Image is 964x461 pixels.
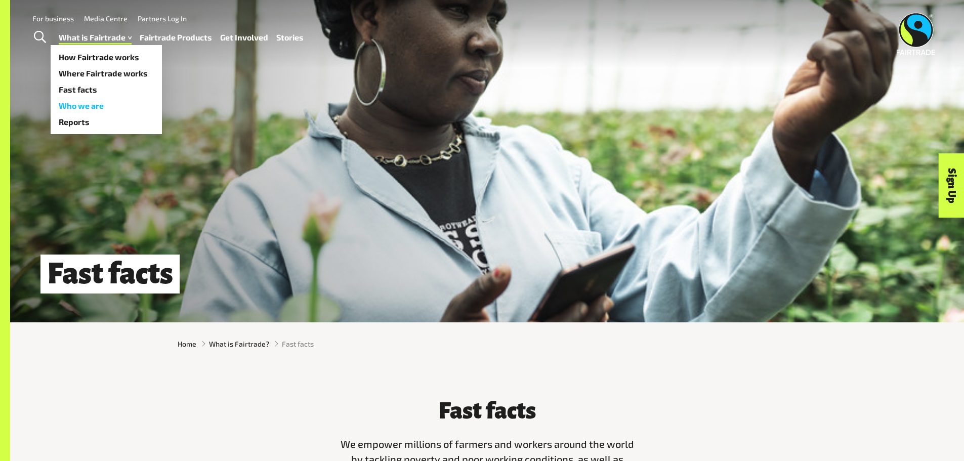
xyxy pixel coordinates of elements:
h3: Fast facts [336,398,639,424]
a: Home [178,339,196,349]
a: What is Fairtrade [59,30,132,45]
a: Fast facts [51,81,162,98]
a: Stories [276,30,304,45]
a: Partners Log In [138,14,187,23]
a: Who we are [51,98,162,114]
a: Where Fairtrade works [51,65,162,81]
a: For business [32,14,74,23]
a: Get Involved [220,30,268,45]
a: Fairtrade Products [140,30,212,45]
a: What is Fairtrade? [209,339,269,349]
a: How Fairtrade works [51,49,162,65]
a: Media Centre [84,14,128,23]
h1: Fast facts [40,255,180,294]
span: Fast facts [282,339,314,349]
a: Toggle Search [27,25,52,50]
a: Reports [51,114,162,130]
img: Fairtrade Australia New Zealand logo [897,13,936,55]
